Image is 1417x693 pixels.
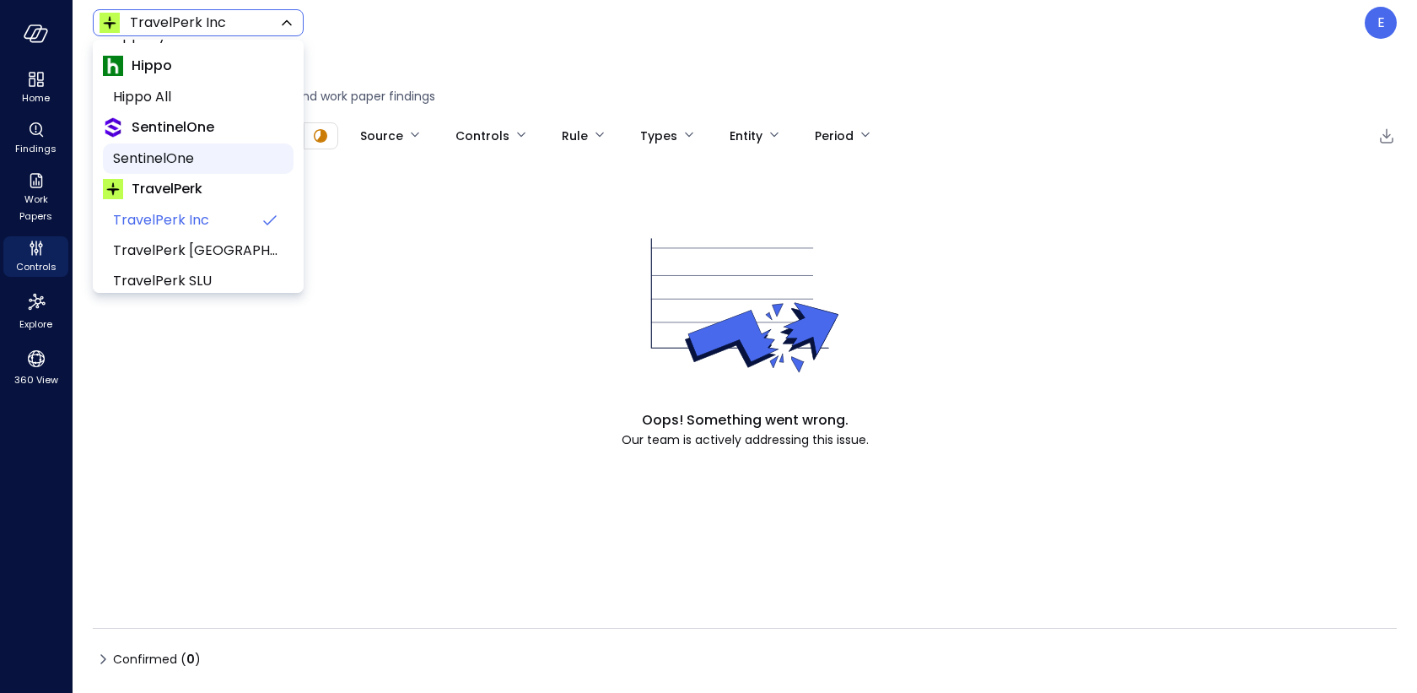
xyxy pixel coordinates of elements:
img: Hippo [103,56,123,76]
span: SentinelOne [132,117,214,138]
li: TravelPerk SLU [103,266,294,296]
span: TravelPerk Inc [113,210,253,230]
span: TravelPerk [132,179,202,199]
span: TravelPerk SLU [113,271,280,291]
li: TravelPerk UK [103,236,294,266]
img: SentinelOne [103,117,123,138]
li: Hippo All [103,82,294,112]
li: TravelPerk Inc [103,205,294,236]
span: Hippo All [113,87,280,107]
li: SentinelOne [103,143,294,174]
span: TravelPerk [GEOGRAPHIC_DATA] [113,241,280,261]
span: SentinelOne [113,149,280,169]
span: Hippo [132,56,172,76]
img: TravelPerk [103,179,123,199]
